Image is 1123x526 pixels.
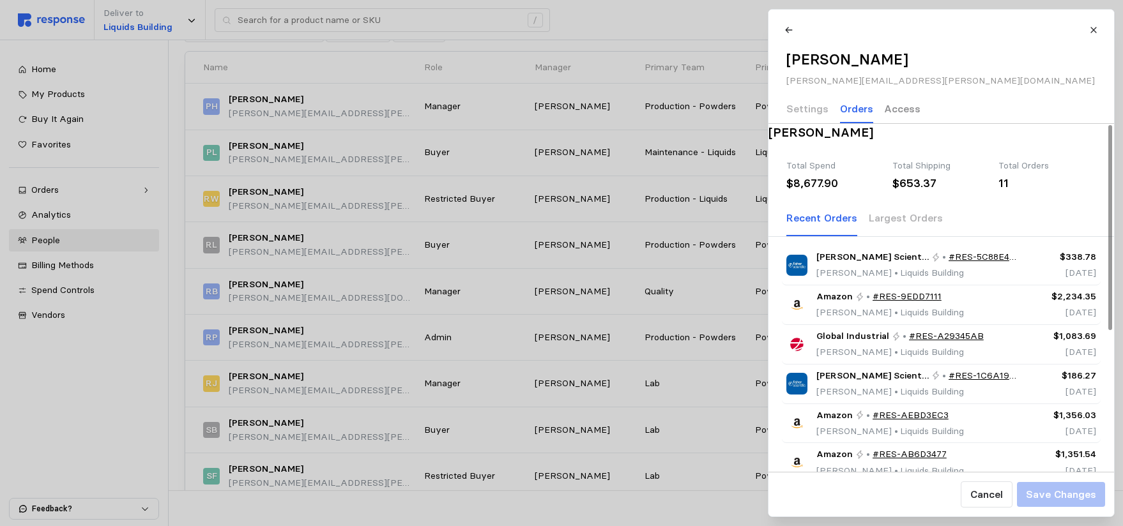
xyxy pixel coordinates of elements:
a: #RES-1C6A1980 [948,369,1016,383]
p: Access [884,101,921,117]
a: #RES-9EDD7111 [872,290,941,304]
div: Total Spend [786,159,883,173]
img: Fisher Scientific [786,255,807,276]
button: Cancel [960,481,1012,507]
span: Amazon [816,409,853,423]
p: • [866,447,870,462]
p: Orders [839,101,873,117]
span: • [892,465,900,476]
p: $338.78 [1025,250,1096,264]
span: [PERSON_NAME] Scientific [816,369,929,383]
p: [DATE] [1025,345,1096,359]
p: [PERSON_NAME] Liquids Building [816,464,964,478]
span: • [892,425,900,437]
p: $1,083.69 [1025,329,1096,343]
img: Fisher Scientific [786,373,807,394]
span: • [892,386,900,397]
p: [DATE] [1025,266,1096,280]
p: Settings [786,101,829,117]
p: $1,356.03 [1025,409,1096,423]
p: Recent Orders [786,210,857,226]
img: Amazon [786,412,807,433]
img: Amazon [786,452,807,473]
h3: [PERSON_NAME] [768,124,1114,141]
p: [PERSON_NAME] Liquids Building [816,385,1016,399]
p: • [942,369,946,383]
span: Global Industrial [816,329,889,343]
span: Amazon [816,290,853,304]
p: $1,351.54 [1025,447,1096,462]
span: Amazon [816,447,853,462]
p: [PERSON_NAME] Liquids Building [816,266,1016,280]
img: Amazon [786,294,807,315]
img: Global Industrial [786,334,807,355]
h2: [PERSON_NAME] [786,50,1095,70]
p: [PERSON_NAME] Liquids Building [816,425,964,439]
div: Total Orders [998,159,1096,173]
p: • [866,409,870,423]
p: [DATE] [1025,425,1096,439]
p: [DATE] [1025,464,1096,478]
p: • [942,250,946,264]
div: $8,677.90 [786,175,883,192]
a: #RES-5C88E48E [948,250,1016,264]
div: $653.37 [892,175,989,192]
a: #RES-AEBD3EC3 [872,409,948,423]
span: • [892,267,900,278]
span: • [892,306,900,318]
div: Total Shipping [892,159,989,173]
p: [DATE] [1025,306,1096,320]
p: • [866,290,870,304]
p: [PERSON_NAME] Liquids Building [816,306,964,320]
div: 11 [998,175,1096,192]
span: • [892,346,900,357]
p: Largest Orders [868,210,942,226]
p: Cancel [970,486,1002,502]
p: [DATE] [1025,385,1096,399]
p: $2,234.35 [1025,290,1096,304]
span: [PERSON_NAME] Scientific [816,250,929,264]
p: $186.27 [1025,369,1096,383]
a: #RES-A29345AB [908,329,983,343]
p: [PERSON_NAME][EMAIL_ADDRESS][PERSON_NAME][DOMAIN_NAME] [786,74,1095,88]
p: [PERSON_NAME] Liquids Building [816,345,984,359]
a: #RES-AB6D3477 [872,447,946,462]
p: • [903,329,906,343]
